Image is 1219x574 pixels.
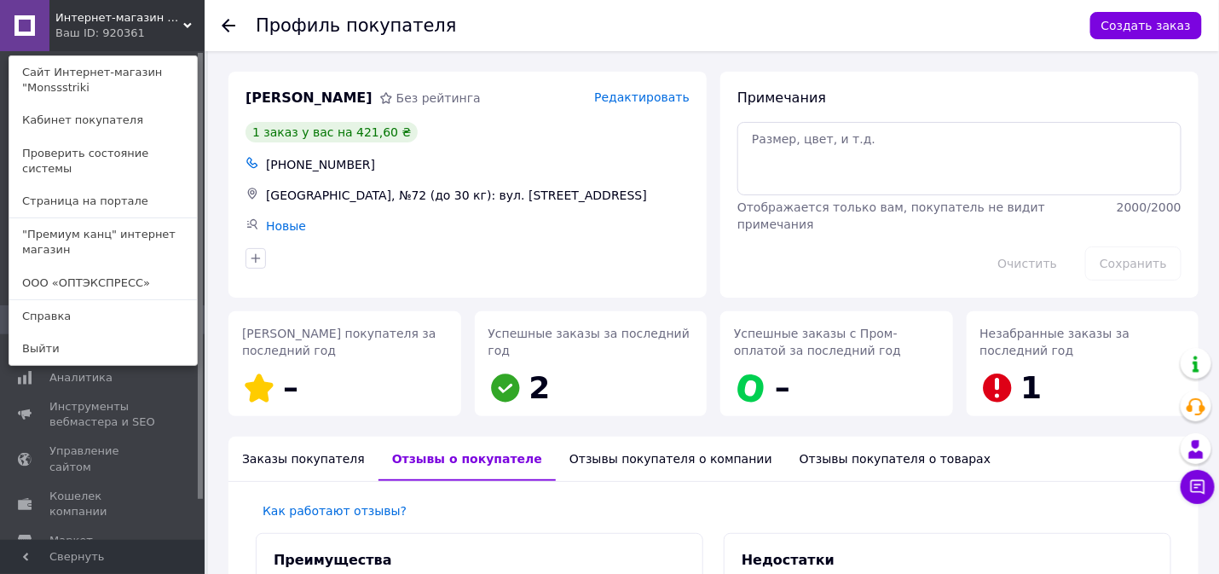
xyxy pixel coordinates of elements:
span: Отображается только вам, покупатель не видит примечания [737,200,1045,231]
div: Отзывы о покупателе [378,437,556,481]
div: Отзывы покупателя о компании [556,437,786,481]
span: – [775,370,790,405]
span: [PERSON_NAME] покупателя за последний год [242,327,436,357]
span: Инструменты вебмастера и SEO [49,399,158,430]
div: Ваш ID: 920361 [55,26,127,41]
span: Маркет [49,533,93,548]
span: Недостатки [742,552,835,568]
a: Справка [9,300,197,333]
a: Проверить состояние системы [9,137,197,185]
span: Кошелек компании [49,489,158,519]
a: "Премиум канц" интернет магазин [9,218,197,266]
span: Редактировать [594,90,690,104]
span: Успешные заказы за последний год [488,327,690,357]
span: Управление сайтом [49,444,158,474]
a: Страница на портале [9,185,197,217]
span: Без рейтинга [396,91,481,105]
span: Преимущества [274,552,392,568]
div: Отзывы покупателя о товарах [786,437,1005,481]
span: Успешные заказы с Пром-оплатой за последний год [734,327,901,357]
h1: Профиль покупателя [256,15,457,36]
button: Чат с покупателем [1181,470,1215,504]
div: Заказы покупателя [228,437,378,481]
button: Создать заказ [1090,12,1202,39]
a: Сайт Интернет-магазин "Monssstriki [9,56,197,104]
a: Кабинет покупателя [9,104,197,136]
span: Интернет-магазин "Monssstriki [55,10,183,26]
span: [PERSON_NAME] [246,89,373,108]
span: 1 [1021,370,1043,405]
span: 2 [529,370,551,405]
span: – [283,370,298,405]
a: Как работают отзывы? [263,504,407,518]
span: Аналитика [49,370,113,386]
a: Выйти [9,333,197,365]
div: 1 заказ у вас на 421,60 ₴ [246,122,418,142]
span: Примечания [737,90,826,106]
span: Незабранные заказы за последний год [980,327,1130,357]
a: Новые [266,219,306,233]
div: [PHONE_NUMBER] [263,153,693,177]
div: [GEOGRAPHIC_DATA], №72 (до 30 кг): вул. [STREET_ADDRESS] [263,183,693,207]
span: 2000 / 2000 [1117,200,1181,214]
div: Вернуться назад [222,17,235,34]
a: ООО «ОПТЭКСПРЕСС» [9,267,197,299]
